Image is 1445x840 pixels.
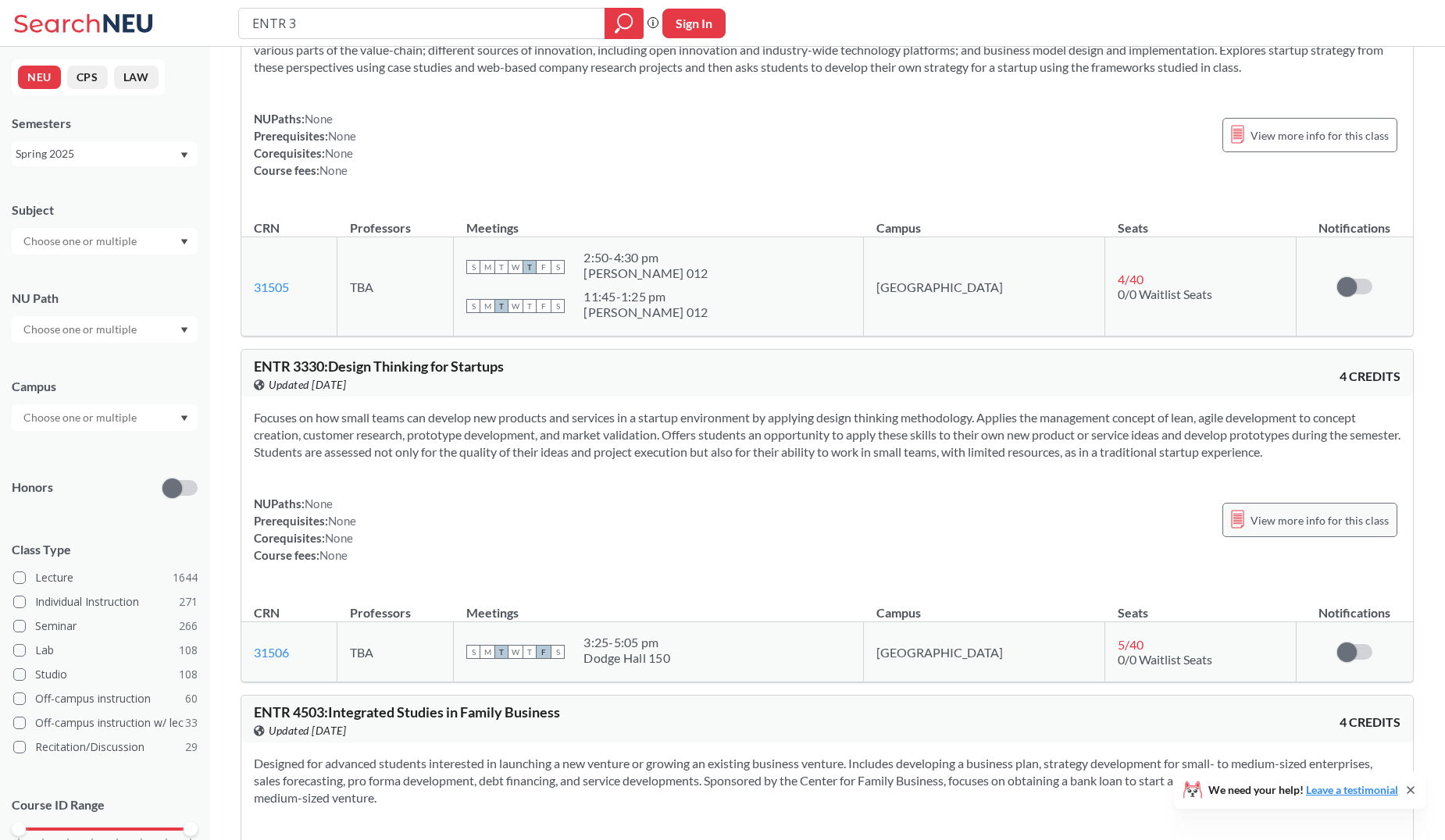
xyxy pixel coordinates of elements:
[537,260,551,274] span: F
[583,304,708,320] div: [PERSON_NAME] 012
[1118,287,1212,301] span: 0/0 Waitlist Seats
[12,541,198,558] span: Class Type
[16,408,147,427] input: Choose one or multiple
[12,316,198,343] div: Dropdown arrow
[537,299,551,313] span: F
[494,645,508,659] span: T
[12,479,53,497] p: Honors
[864,204,1105,237] th: Campus
[254,703,560,721] span: ENTR 4503 : Integrated Studies in Family Business
[1208,785,1398,796] span: We need your help!
[12,201,198,219] div: Subject
[16,320,147,339] input: Choose one or multiple
[1105,589,1296,622] th: Seats
[328,129,356,143] span: None
[337,589,454,622] th: Professors
[1105,204,1296,237] th: Seats
[12,141,198,166] div: Spring 2025Dropdown arrow
[337,204,454,237] th: Professors
[466,645,480,659] span: S
[305,112,333,126] span: None
[319,163,348,177] span: None
[179,666,198,683] span: 108
[180,152,188,158] svg: Dropdown arrow
[551,260,565,274] span: S
[13,737,198,757] label: Recitation/Discussion
[269,376,346,393] span: Updated [DATE]
[454,589,864,622] th: Meetings
[185,739,198,756] span: 29
[337,237,454,336] td: TBA
[523,299,537,313] span: T
[1251,126,1389,145] span: View more info for this class
[615,12,633,34] svg: magnifying glass
[583,650,670,666] div: Dodge Hall 150
[12,228,198,254] div: Dropdown arrow
[12,796,198,814] p: Course ID Range
[466,299,480,313] span: S
[337,622,454,682] td: TBA
[12,404,198,431] div: Dropdown arrow
[466,260,480,274] span: S
[328,514,356,528] span: None
[1251,511,1389,530] span: View more info for this class
[13,592,198,612] label: Individual Instruction
[1296,204,1413,237] th: Notifications
[319,548,348,562] span: None
[1118,652,1212,667] span: 0/0 Waitlist Seats
[537,645,551,659] span: F
[185,690,198,707] span: 60
[254,755,1400,806] section: Designed for advanced students interested in launching a new venture or growing an existing busin...
[179,618,198,635] span: 266
[583,635,670,650] div: 3:25 - 5:05 pm
[454,204,864,237] th: Meetings
[12,115,198,132] div: Semesters
[12,290,198,307] div: NU Path
[523,645,537,659] span: T
[18,66,61,89] button: NEU
[583,265,708,281] div: [PERSON_NAME] 012
[864,622,1105,682] td: [GEOGRAPHIC_DATA]
[1340,714,1400,731] span: 4 CREDITS
[12,378,198,395] div: Campus
[179,642,198,659] span: 108
[662,9,726,38] button: Sign In
[480,645,494,659] span: M
[16,232,147,251] input: Choose one or multiple
[583,250,708,265] div: 2:50 - 4:30 pm
[180,415,188,422] svg: Dropdown arrow
[254,409,1400,461] section: Focuses on how small teams can develop new products and services in a startup environment by appl...
[1118,272,1144,287] span: 4 / 40
[1340,368,1400,385] span: 4 CREDITS
[16,145,179,162] div: Spring 2025
[254,604,280,621] div: CRN
[551,645,565,659] span: S
[179,593,198,610] span: 271
[173,569,198,586] span: 1644
[269,722,346,739] span: Updated [DATE]
[254,110,356,179] div: NUPaths: Prerequisites: Corequisites: Course fees:
[254,645,289,660] a: 31506
[251,10,594,37] input: Class, professor, course number, "phrase"
[254,219,280,237] div: CRN
[185,714,198,731] span: 33
[254,24,1400,76] section: Considers dynamic entrepreneurial startup strategy from three perspectives: positioning of the ve...
[480,299,494,313] span: M
[180,239,188,245] svg: Dropdown arrow
[180,327,188,333] svg: Dropdown arrow
[508,645,523,659] span: W
[13,713,198,733] label: Off-campus instruction w/ lec
[864,589,1105,622] th: Campus
[1296,589,1413,622] th: Notifications
[325,146,353,160] span: None
[583,289,708,304] div: 11:45 - 1:25 pm
[13,689,198,709] label: Off-campus instruction
[114,66,159,89] button: LAW
[13,616,198,636] label: Seminar
[254,279,289,294] a: 31505
[523,260,537,274] span: T
[13,568,198,588] label: Lecture
[494,260,508,274] span: T
[480,260,494,274] span: M
[305,497,333,511] span: None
